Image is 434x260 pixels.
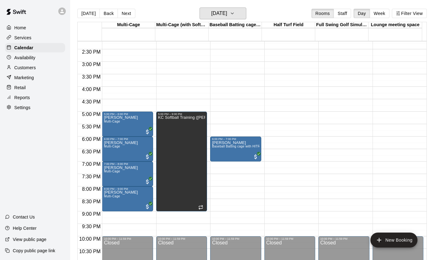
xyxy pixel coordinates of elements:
[144,204,151,210] span: All customers have paid
[80,186,102,192] span: 8:00 PM
[210,137,261,161] div: 6:00 PM – 7:00 PM: Jeremy Rolen
[80,199,102,204] span: 8:30 PM
[144,154,151,160] span: All customers have paid
[354,9,370,18] button: Day
[104,237,151,240] div: 10:00 PM – 11:59 PM
[13,214,35,220] p: Contact Us
[80,62,102,67] span: 3:00 PM
[104,113,151,116] div: 5:00 PM – 6:00 PM
[266,237,313,240] div: 10:00 PM – 11:59 PM
[13,225,36,231] p: Help Center
[158,237,205,240] div: 10:00 PM – 11:59 PM
[99,9,118,18] button: Back
[211,9,227,18] h6: [DATE]
[14,65,36,71] p: Customers
[5,33,65,42] a: Services
[80,112,102,117] span: 5:00 PM
[80,49,102,55] span: 2:30 PM
[370,233,417,248] button: add
[104,170,120,173] span: Multi-Cage
[13,248,55,254] p: Copy public page link
[156,112,207,211] div: 5:00 PM – 9:00 PM: KC Softball Training (Katie/Kristin)
[198,205,203,210] span: Recurring event
[155,22,209,28] div: Multi-Cage (with Softball Machine)
[144,179,151,185] span: All customers have paid
[158,113,205,116] div: 5:00 PM – 9:00 PM
[253,154,259,160] span: All customers have paid
[80,99,102,104] span: 4:30 PM
[104,137,151,141] div: 6:00 PM – 7:00 PM
[212,237,259,240] div: 10:00 PM – 11:59 PM
[5,93,65,102] a: Reports
[320,237,367,240] div: 10:00 PM – 11:59 PM
[102,112,153,137] div: 5:00 PM – 6:00 PM: Jack Dobrowolski
[14,55,36,61] p: Availability
[5,53,65,62] a: Availability
[80,87,102,92] span: 4:00 PM
[5,63,65,72] a: Customers
[13,236,46,243] p: View public page
[104,145,120,148] span: Multi-Cage
[80,224,102,229] span: 9:30 PM
[262,22,315,28] div: Half Turf Field
[80,211,102,217] span: 9:00 PM
[5,103,65,112] a: Settings
[212,137,259,141] div: 6:00 PM – 7:00 PM
[14,45,33,51] p: Calendar
[80,161,102,167] span: 7:00 PM
[102,137,153,161] div: 6:00 PM – 7:00 PM: Jack Dobrowolski
[369,22,422,28] div: Lounge meeting space
[200,7,246,19] button: [DATE]
[212,145,264,148] span: Baseball Batting cage with HITRAX
[370,9,389,18] button: Week
[5,43,65,52] a: Calendar
[104,187,151,190] div: 8:00 PM – 9:00 PM
[14,75,34,81] p: Marketing
[14,94,30,101] p: Reports
[104,195,120,198] span: Multi-Cage
[14,84,26,91] p: Retail
[77,9,100,18] button: [DATE]
[144,129,151,135] span: All customers have paid
[80,149,102,154] span: 6:30 PM
[334,9,351,18] button: Staff
[102,186,153,211] div: 8:00 PM – 9:00 PM: Jack Dobrowolski
[5,83,65,92] a: Retail
[5,73,65,82] a: Marketing
[315,22,369,28] div: Full Swing Golf Simulator
[80,137,102,142] span: 6:00 PM
[311,9,334,18] button: Rooms
[14,25,26,31] p: Home
[80,74,102,79] span: 3:30 PM
[209,22,262,28] div: Baseball Batting cage with HITRAX
[80,174,102,179] span: 7:30 PM
[80,124,102,129] span: 5:30 PM
[78,249,102,254] span: 10:30 PM
[14,104,31,111] p: Settings
[102,22,155,28] div: Multi-Cage
[104,162,151,166] div: 7:00 PM – 8:00 PM
[118,9,135,18] button: Next
[78,236,102,242] span: 10:00 PM
[392,9,427,18] button: Filter View
[102,161,153,186] div: 7:00 PM – 8:00 PM: Jack Dobrowolski
[104,120,120,123] span: Multi-Cage
[14,35,31,41] p: Services
[5,23,65,32] a: Home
